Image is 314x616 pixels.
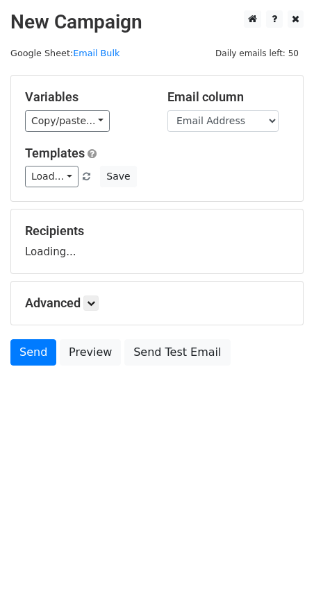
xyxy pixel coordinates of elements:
h5: Advanced [25,296,289,311]
a: Preview [60,339,121,366]
a: Send [10,339,56,366]
small: Google Sheet: [10,48,119,58]
a: Templates [25,146,85,160]
h5: Recipients [25,223,289,239]
button: Save [100,166,136,187]
a: Send Test Email [124,339,230,366]
h5: Email column [167,89,289,105]
a: Load... [25,166,78,187]
a: Daily emails left: 50 [210,48,304,58]
h5: Variables [25,89,147,105]
span: Daily emails left: 50 [210,46,304,61]
div: Loading... [25,223,289,259]
h2: New Campaign [10,10,304,34]
a: Email Bulk [73,48,119,58]
a: Copy/paste... [25,110,110,132]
